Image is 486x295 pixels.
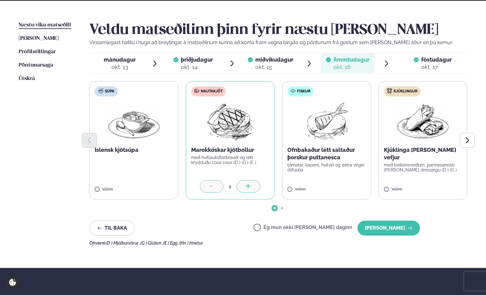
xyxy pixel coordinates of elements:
[19,22,71,28] span: Næstu viku matseðill
[104,56,136,63] span: mánudagur
[19,35,59,42] a: [PERSON_NAME]
[19,62,53,69] a: Pöntunarsaga
[460,133,475,148] button: Next slide
[357,221,420,236] button: [PERSON_NAME]
[106,101,161,141] img: Soup.png
[95,146,173,154] p: Íslensk kjötsúpa
[421,63,452,71] div: okt. 17
[287,146,366,161] p: Ofnbakaður létt saltaður þorskur puttanesca
[384,146,462,161] p: Kjúklinga [PERSON_NAME] vefjur
[255,63,293,71] div: okt. 15
[395,101,450,141] img: Wraps.png
[89,221,135,236] button: Til baka
[181,63,213,71] div: okt. 14
[191,146,270,154] p: Marokkóskar kjötbollur
[179,241,203,246] span: (Hn ) Hnetur
[333,56,370,63] span: fimmtudagur
[104,63,136,71] div: okt. 13
[255,56,293,63] span: miðvikudagur
[82,133,97,148] button: Previous slide
[194,88,199,93] img: beef.svg
[281,207,283,209] span: Go to slide 2
[181,56,213,63] span: þriðjudagur
[297,89,310,94] span: Fiskur
[201,89,223,94] span: Nautakjöt
[19,36,59,41] span: [PERSON_NAME]
[140,241,163,246] span: (G ) Glúten ,
[89,39,467,46] p: Vinsamlegast hafðu í huga að breytingar á matseðlinum kunna að koma fram vegna birgða og pöntunum...
[19,63,53,68] span: Pöntunarsaga
[421,56,452,63] span: föstudagur
[89,241,467,246] div: Ofnæmi:
[106,241,140,246] span: (D ) Mjólkurvörur ,
[98,88,103,93] img: soup.svg
[203,101,258,141] img: Beef-Meat.png
[105,89,114,94] span: Súpa
[191,155,270,165] p: með hvítlauksflatbrauði og létt krydduðu cous cous (D ) (G ) (E )
[394,89,418,94] span: Kjúklingur
[384,162,462,172] p: með beikonsneiðum, parmesanosti [PERSON_NAME] dressingu (D ) (G )
[19,48,56,56] a: Prófílstillingar
[287,162,366,172] p: tómatar, kapers, hvítvín og extra virgin ólífuolía
[19,49,56,54] span: Prófílstillingar
[273,207,276,209] span: Go to slide 1
[89,21,467,39] h2: Veldu matseðilinn þinn fyrir næstu [PERSON_NAME]
[333,63,370,71] div: okt. 16
[387,88,392,93] img: chicken.svg
[6,276,19,289] a: Cookie settings
[19,75,35,82] a: Útskrá
[19,76,35,81] span: Útskrá
[19,21,71,29] a: Næstu viku matseðill
[163,241,179,246] span: (E ) Egg ,
[224,183,237,190] div: 1
[290,88,295,93] img: fish.svg
[299,101,354,141] img: Fish.png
